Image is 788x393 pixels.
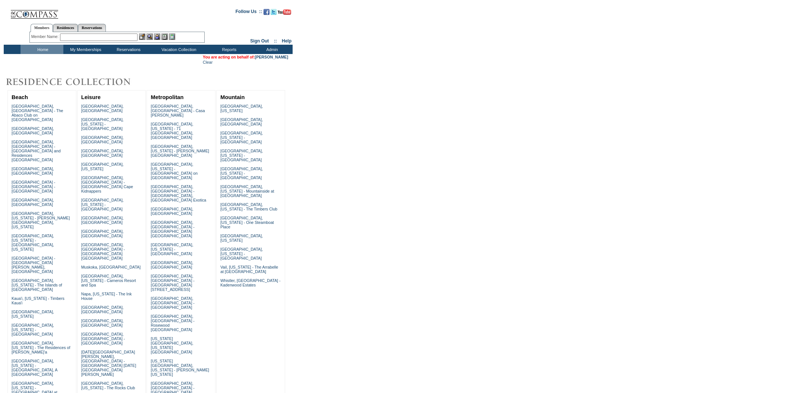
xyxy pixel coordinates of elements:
[146,34,153,40] img: View
[81,198,124,211] a: [GEOGRAPHIC_DATA], [US_STATE] - [GEOGRAPHIC_DATA]
[12,341,70,354] a: [GEOGRAPHIC_DATA], [US_STATE] - The Residences of [PERSON_NAME]'a
[12,323,54,336] a: [GEOGRAPHIC_DATA], [US_STATE] - [GEOGRAPHIC_DATA]
[12,359,57,377] a: [GEOGRAPHIC_DATA], [US_STATE] - [GEOGRAPHIC_DATA], A [GEOGRAPHIC_DATA]
[220,216,274,229] a: [GEOGRAPHIC_DATA], [US_STATE] - One Steamboat Place
[255,55,288,59] a: [PERSON_NAME]
[220,234,263,243] a: [GEOGRAPHIC_DATA], [US_STATE]
[4,75,149,89] img: Destinations by Exclusive Resorts
[81,216,124,225] a: [GEOGRAPHIC_DATA], [GEOGRAPHIC_DATA]
[63,45,106,54] td: My Memberships
[151,274,194,292] a: [GEOGRAPHIC_DATA], [GEOGRAPHIC_DATA] - [GEOGRAPHIC_DATA][STREET_ADDRESS]
[151,104,205,117] a: [GEOGRAPHIC_DATA], [GEOGRAPHIC_DATA] - Casa [PERSON_NAME]
[220,265,278,274] a: Vail, [US_STATE] - The Arrabelle at [GEOGRAPHIC_DATA]
[264,9,270,15] img: Become our fan on Facebook
[151,207,193,216] a: [GEOGRAPHIC_DATA], [GEOGRAPHIC_DATA]
[81,292,132,301] a: Napa, [US_STATE] - The Ink House
[278,9,291,15] img: Subscribe to our YouTube Channel
[12,104,63,122] a: [GEOGRAPHIC_DATA], [GEOGRAPHIC_DATA] - The Abaco Club on [GEOGRAPHIC_DATA]
[250,38,269,44] a: Sign Out
[151,122,193,140] a: [GEOGRAPHIC_DATA], [US_STATE] - 71 [GEOGRAPHIC_DATA], [GEOGRAPHIC_DATA]
[12,211,70,229] a: [GEOGRAPHIC_DATA], [US_STATE] - [PERSON_NAME][GEOGRAPHIC_DATA], [US_STATE]
[220,131,263,144] a: [GEOGRAPHIC_DATA], [US_STATE] - [GEOGRAPHIC_DATA]
[220,247,263,260] a: [GEOGRAPHIC_DATA], [US_STATE] - [GEOGRAPHIC_DATA]
[207,45,250,54] td: Reports
[81,162,124,171] a: [GEOGRAPHIC_DATA], [US_STATE]
[220,167,263,180] a: [GEOGRAPHIC_DATA], [US_STATE] - [GEOGRAPHIC_DATA]
[236,8,262,17] td: Follow Us ::
[154,34,160,40] img: Impersonate
[220,117,263,126] a: [GEOGRAPHIC_DATA], [GEOGRAPHIC_DATA]
[21,45,63,54] td: Home
[81,274,136,287] a: [GEOGRAPHIC_DATA], [US_STATE] - Carneros Resort and Spa
[81,381,135,390] a: [GEOGRAPHIC_DATA], [US_STATE] - The Rocks Club
[151,94,183,100] a: Metropolitan
[12,310,54,318] a: [GEOGRAPHIC_DATA], [US_STATE]
[278,11,291,16] a: Subscribe to our YouTube Channel
[220,149,263,162] a: [GEOGRAPHIC_DATA], [US_STATE] - [GEOGRAPHIC_DATA]
[151,220,194,238] a: [GEOGRAPHIC_DATA], [GEOGRAPHIC_DATA] - [GEOGRAPHIC_DATA] [GEOGRAPHIC_DATA]
[220,184,274,198] a: [GEOGRAPHIC_DATA], [US_STATE] - Mountainside at [GEOGRAPHIC_DATA]
[151,260,193,269] a: [GEOGRAPHIC_DATA], [GEOGRAPHIC_DATA]
[81,350,136,377] a: [DATE][GEOGRAPHIC_DATA][PERSON_NAME], [GEOGRAPHIC_DATA] - [GEOGRAPHIC_DATA] [DATE][GEOGRAPHIC_DAT...
[274,38,277,44] span: ::
[169,34,175,40] img: b_calculator.gif
[81,332,125,345] a: [GEOGRAPHIC_DATA], [GEOGRAPHIC_DATA] - [GEOGRAPHIC_DATA]
[151,359,209,377] a: [US_STATE][GEOGRAPHIC_DATA], [US_STATE] - [PERSON_NAME] [US_STATE]
[81,175,133,193] a: [GEOGRAPHIC_DATA], [GEOGRAPHIC_DATA] - [GEOGRAPHIC_DATA] Cape Kidnappers
[139,34,145,40] img: b_edit.gif
[12,180,55,193] a: [GEOGRAPHIC_DATA] - [GEOGRAPHIC_DATA] - [GEOGRAPHIC_DATA]
[12,278,62,292] a: [GEOGRAPHIC_DATA], [US_STATE] - The Islands of [GEOGRAPHIC_DATA]
[53,24,78,32] a: Residences
[81,229,124,238] a: [GEOGRAPHIC_DATA], [GEOGRAPHIC_DATA]
[151,184,206,202] a: [GEOGRAPHIC_DATA], [GEOGRAPHIC_DATA] - [GEOGRAPHIC_DATA], [GEOGRAPHIC_DATA] Exotica
[12,256,55,274] a: [GEOGRAPHIC_DATA] - [GEOGRAPHIC_DATA][PERSON_NAME], [GEOGRAPHIC_DATA]
[151,144,209,158] a: [GEOGRAPHIC_DATA], [US_STATE] - [PERSON_NAME][GEOGRAPHIC_DATA]
[10,4,59,19] img: Compass Home
[12,126,54,135] a: [GEOGRAPHIC_DATA], [GEOGRAPHIC_DATA]
[161,34,168,40] img: Reservations
[203,55,288,59] span: You are acting on behalf of:
[151,243,193,256] a: [GEOGRAPHIC_DATA], [US_STATE] - [GEOGRAPHIC_DATA]
[12,234,54,251] a: [GEOGRAPHIC_DATA], [US_STATE] - [GEOGRAPHIC_DATA], [US_STATE]
[151,162,198,180] a: [GEOGRAPHIC_DATA], [US_STATE] - [GEOGRAPHIC_DATA] on [GEOGRAPHIC_DATA]
[81,243,125,260] a: [GEOGRAPHIC_DATA], [GEOGRAPHIC_DATA] - [GEOGRAPHIC_DATA] [GEOGRAPHIC_DATA]
[81,135,124,144] a: [GEOGRAPHIC_DATA], [GEOGRAPHIC_DATA]
[220,202,277,211] a: [GEOGRAPHIC_DATA], [US_STATE] - The Timbers Club
[12,94,28,100] a: Beach
[81,305,124,314] a: [GEOGRAPHIC_DATA], [GEOGRAPHIC_DATA]
[78,24,106,32] a: Reservations
[81,104,124,113] a: [GEOGRAPHIC_DATA], [GEOGRAPHIC_DATA]
[4,11,10,12] img: i.gif
[12,167,54,175] a: [GEOGRAPHIC_DATA], [GEOGRAPHIC_DATA]
[12,296,64,305] a: Kaua'i, [US_STATE] - Timbers Kaua'i
[81,265,141,269] a: Muskoka, [GEOGRAPHIC_DATA]
[31,34,60,40] div: Member Name:
[81,117,124,131] a: [GEOGRAPHIC_DATA], [US_STATE] - [GEOGRAPHIC_DATA]
[106,45,149,54] td: Reservations
[282,38,291,44] a: Help
[81,318,124,327] a: [GEOGRAPHIC_DATA], [GEOGRAPHIC_DATA]
[271,11,277,16] a: Follow us on Twitter
[151,296,194,310] a: [GEOGRAPHIC_DATA], [GEOGRAPHIC_DATA] - [GEOGRAPHIC_DATA]
[220,278,280,287] a: Whistler, [GEOGRAPHIC_DATA] - Kadenwood Estates
[203,60,212,64] a: Clear
[220,94,245,100] a: Mountain
[12,140,61,162] a: [GEOGRAPHIC_DATA], [GEOGRAPHIC_DATA] - [GEOGRAPHIC_DATA] and Residences [GEOGRAPHIC_DATA]
[264,11,270,16] a: Become our fan on Facebook
[12,198,54,207] a: [GEOGRAPHIC_DATA], [GEOGRAPHIC_DATA]
[149,45,207,54] td: Vacation Collection
[271,9,277,15] img: Follow us on Twitter
[31,24,53,32] a: Members
[220,104,263,113] a: [GEOGRAPHIC_DATA], [US_STATE]
[81,94,101,100] a: Leisure
[151,314,194,332] a: [GEOGRAPHIC_DATA], [GEOGRAPHIC_DATA] - Rosewood [GEOGRAPHIC_DATA]
[151,336,193,354] a: [US_STATE][GEOGRAPHIC_DATA], [US_STATE][GEOGRAPHIC_DATA]
[250,45,293,54] td: Admin
[81,149,124,158] a: [GEOGRAPHIC_DATA], [GEOGRAPHIC_DATA]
